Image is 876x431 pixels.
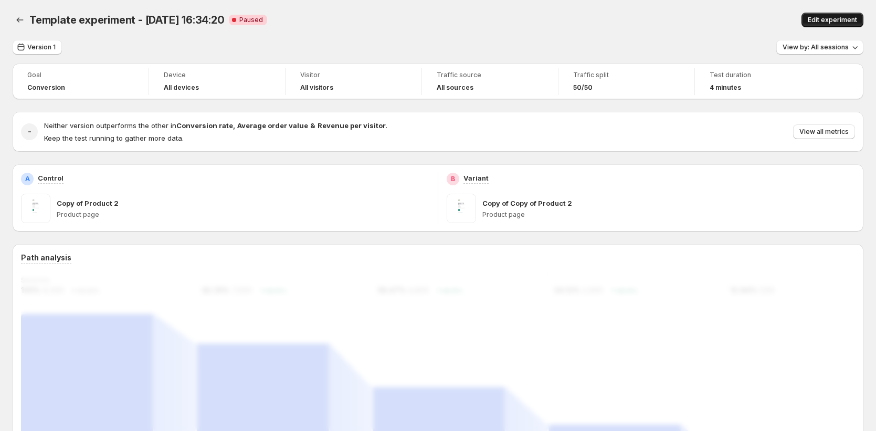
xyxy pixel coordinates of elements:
[164,70,270,93] a: DeviceAll devices
[13,40,62,55] button: Version 1
[21,194,50,223] img: Copy of Product 2
[57,211,429,219] p: Product page
[21,253,71,263] h3: Path analysis
[310,121,315,130] strong: &
[318,121,386,130] strong: Revenue per visitor
[573,71,680,79] span: Traffic split
[799,128,849,136] span: View all metrics
[57,198,119,208] p: Copy of Product 2
[447,194,476,223] img: Copy of Copy of Product 2
[300,70,407,93] a: VisitorAll visitors
[44,134,184,142] span: Keep the test running to gather more data.
[29,14,225,26] span: Template experiment - [DATE] 16:34:20
[451,175,455,183] h2: B
[808,16,857,24] span: Edit experiment
[437,83,473,92] h4: All sources
[482,211,855,219] p: Product page
[176,121,233,130] strong: Conversion rate
[27,83,65,92] span: Conversion
[25,175,30,183] h2: A
[776,40,863,55] button: View by: All sessions
[27,70,134,93] a: GoalConversion
[783,43,849,51] span: View by: All sessions
[437,71,543,79] span: Traffic source
[801,13,863,27] button: Edit experiment
[573,70,680,93] a: Traffic split50/50
[710,71,817,79] span: Test duration
[573,83,593,92] span: 50/50
[44,121,387,130] span: Neither version outperforms the other in .
[482,198,572,208] p: Copy of Copy of Product 2
[38,173,64,183] p: Control
[13,13,27,27] button: Back
[239,16,263,24] span: Paused
[27,43,56,51] span: Version 1
[300,83,333,92] h4: All visitors
[164,83,199,92] h4: All devices
[463,173,489,183] p: Variant
[164,71,270,79] span: Device
[437,70,543,93] a: Traffic sourceAll sources
[300,71,407,79] span: Visitor
[793,124,855,139] button: View all metrics
[27,71,134,79] span: Goal
[28,127,31,137] h2: -
[233,121,235,130] strong: ,
[237,121,308,130] strong: Average order value
[710,83,741,92] span: 4 minutes
[710,70,817,93] a: Test duration4 minutes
